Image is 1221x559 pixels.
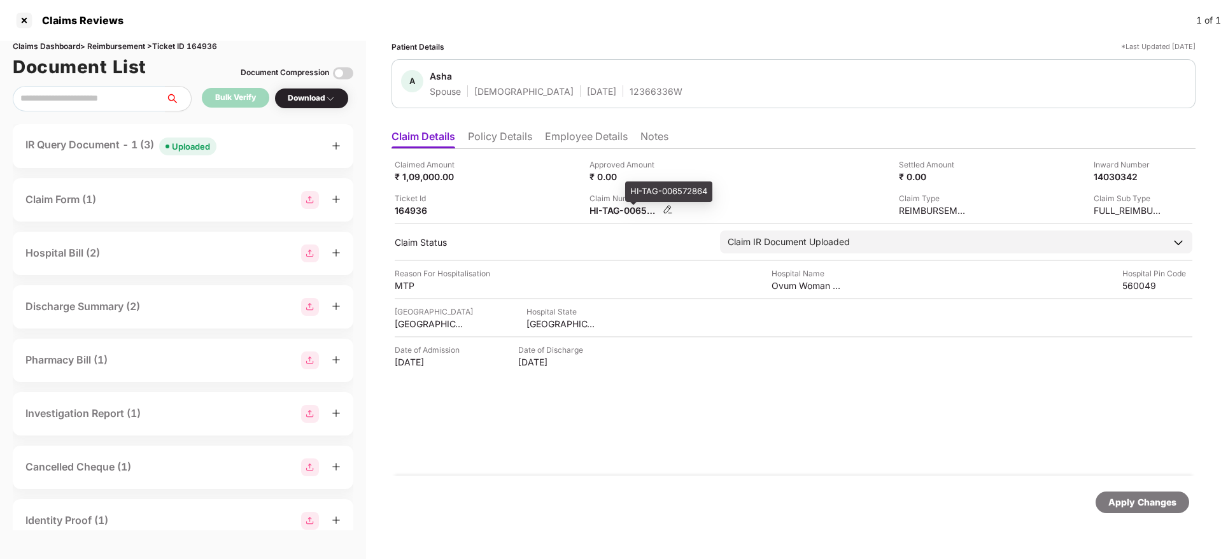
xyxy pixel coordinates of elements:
[589,159,660,171] div: Approved Amount
[325,94,335,104] img: svg+xml;base64,PHN2ZyBpZD0iRHJvcGRvd24tMzJ4MzIiIHhtbG5zPSJodHRwOi8vd3d3LnczLm9yZy8yMDAwL3N2ZyIgd2...
[899,204,969,216] div: REIMBURSEMENT
[474,85,574,97] div: [DEMOGRAPHIC_DATA]
[899,171,969,183] div: ₹ 0.00
[13,41,353,53] div: Claims Dashboard > Reimbursement > Ticket ID 164936
[395,192,465,204] div: Ticket Id
[625,181,712,202] div: HI-TAG-006572864
[1094,171,1164,183] div: 14030342
[395,267,490,279] div: Reason For Hospitalisation
[301,405,319,423] img: svg+xml;base64,PHN2ZyBpZD0iR3JvdXBfMjg4MTMiIGRhdGEtbmFtZT0iR3JvdXAgMjg4MTMiIHhtbG5zPSJodHRwOi8vd3...
[589,171,660,183] div: ₹ 0.00
[395,344,465,356] div: Date of Admission
[392,130,455,148] li: Claim Details
[332,409,341,418] span: plus
[172,140,210,153] div: Uploaded
[301,298,319,316] img: svg+xml;base64,PHN2ZyBpZD0iR3JvdXBfMjg4MTMiIGRhdGEtbmFtZT0iR3JvdXAgMjg4MTMiIHhtbG5zPSJodHRwOi8vd3...
[589,192,673,204] div: Claim Number
[395,318,465,330] div: [GEOGRAPHIC_DATA]
[395,171,465,183] div: ₹ 1,09,000.00
[392,41,444,53] div: Patient Details
[772,267,842,279] div: Hospital Name
[1108,495,1176,509] div: Apply Changes
[215,92,256,104] div: Bulk Verify
[301,351,319,369] img: svg+xml;base64,PHN2ZyBpZD0iR3JvdXBfMjg4MTMiIGRhdGEtbmFtZT0iR3JvdXAgMjg4MTMiIHhtbG5zPSJodHRwOi8vd3...
[241,67,329,79] div: Document Compression
[301,458,319,476] img: svg+xml;base64,PHN2ZyBpZD0iR3JvdXBfMjg4MTMiIGRhdGEtbmFtZT0iR3JvdXAgMjg4MTMiIHhtbG5zPSJodHRwOi8vd3...
[25,406,141,421] div: Investigation Report (1)
[468,130,532,148] li: Policy Details
[395,356,465,368] div: [DATE]
[1094,159,1164,171] div: Inward Number
[332,516,341,525] span: plus
[332,248,341,257] span: plus
[332,355,341,364] span: plus
[332,302,341,311] span: plus
[301,191,319,209] img: svg+xml;base64,PHN2ZyBpZD0iR3JvdXBfMjg4MTMiIGRhdGEtbmFtZT0iR3JvdXAgMjg4MTMiIHhtbG5zPSJodHRwOi8vd3...
[401,70,423,92] div: A
[728,235,850,249] div: Claim IR Document Uploaded
[395,236,707,248] div: Claim Status
[332,141,341,150] span: plus
[25,299,140,315] div: Discharge Summary (2)
[430,85,461,97] div: Spouse
[663,204,673,215] img: svg+xml;base64,PHN2ZyBpZD0iRWRpdC0zMngzMiIgeG1sbnM9Imh0dHA6Ly93d3cudzMub3JnLzIwMDAvc3ZnIiB3aWR0aD...
[1196,13,1221,27] div: 1 of 1
[332,462,341,471] span: plus
[430,70,452,82] div: Asha
[25,352,108,368] div: Pharmacy Bill (1)
[25,513,108,528] div: Identity Proof (1)
[589,204,660,216] div: HI-TAG-006572864
[526,306,596,318] div: Hospital State
[1094,192,1164,204] div: Claim Sub Type
[587,85,616,97] div: [DATE]
[25,459,131,475] div: Cancelled Cheque (1)
[630,85,682,97] div: 12366336W
[518,356,588,368] div: [DATE]
[25,192,96,208] div: Claim Form (1)
[395,306,473,318] div: [GEOGRAPHIC_DATA]
[25,245,100,261] div: Hospital Bill (2)
[518,344,588,356] div: Date of Discharge
[332,195,341,204] span: plus
[301,512,319,530] img: svg+xml;base64,PHN2ZyBpZD0iR3JvdXBfMjg4MTMiIGRhdGEtbmFtZT0iR3JvdXAgMjg4MTMiIHhtbG5zPSJodHRwOi8vd3...
[395,279,465,292] div: MTP
[25,137,216,155] div: IR Query Document - 1 (3)
[165,86,192,111] button: search
[165,94,191,104] span: search
[899,192,969,204] div: Claim Type
[1122,267,1192,279] div: Hospital Pin Code
[34,14,124,27] div: Claims Reviews
[899,159,969,171] div: Settled Amount
[526,318,596,330] div: [GEOGRAPHIC_DATA]
[395,159,465,171] div: Claimed Amount
[1094,204,1164,216] div: FULL_REIMBURSEMENT
[545,130,628,148] li: Employee Details
[1122,279,1192,292] div: 560049
[301,244,319,262] img: svg+xml;base64,PHN2ZyBpZD0iR3JvdXBfMjg4MTMiIGRhdGEtbmFtZT0iR3JvdXAgMjg4MTMiIHhtbG5zPSJodHRwOi8vd3...
[772,279,842,292] div: Ovum Woman and Child Speciality Hospital
[395,204,465,216] div: 164936
[640,130,668,148] li: Notes
[1172,236,1185,249] img: downArrowIcon
[13,53,146,81] h1: Document List
[333,63,353,83] img: svg+xml;base64,PHN2ZyBpZD0iVG9nZ2xlLTMyeDMyIiB4bWxucz0iaHR0cDovL3d3dy53My5vcmcvMjAwMC9zdmciIHdpZH...
[288,92,335,104] div: Download
[1121,41,1196,53] div: *Last Updated [DATE]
